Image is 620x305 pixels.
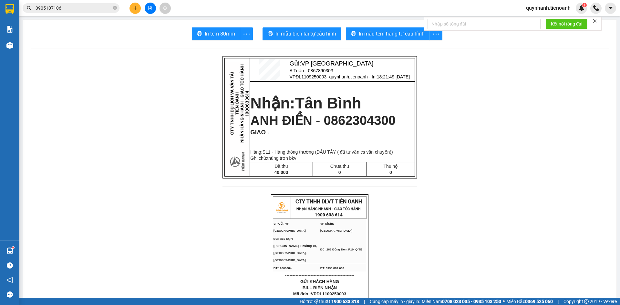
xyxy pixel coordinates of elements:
[605,3,616,14] button: caret-down
[36,5,112,12] input: Tìm tên, số ĐT hoặc mã đơn
[205,30,235,38] span: In tem 80mm
[263,27,341,40] button: printerIn mẫu biên lai tự cấu hình
[129,3,141,14] button: plus
[250,156,296,161] span: Ghi chú:
[290,60,374,67] span: Gửi:
[429,27,442,40] button: more
[240,27,253,40] button: more
[551,20,582,27] span: Kết nối tổng đài
[329,74,410,79] span: quynhanh.tienoanh - In:
[338,170,341,175] span: 0
[428,19,541,29] input: Nhập số tổng đài
[364,298,365,305] span: |
[579,5,584,11] img: icon-new-feature
[546,19,587,29] button: Kết nối tổng đài
[163,6,167,10] span: aim
[422,298,501,305] span: Miền Nam
[250,113,396,127] span: ANH ĐIỀN - 0862304300
[6,42,13,49] img: warehouse-icon
[303,285,337,290] span: BILL BIÊN NHẬN
[295,198,362,205] span: CTY TNHH DLVT TIẾN OANH
[240,30,253,38] span: more
[7,291,13,298] span: message
[7,262,13,269] span: question-circle
[27,6,31,10] span: search
[274,199,290,216] img: logo
[148,6,152,10] span: file-add
[250,129,266,136] span: GIAO
[6,248,13,254] img: warehouse-icon
[521,4,576,12] span: quynhanh.tienoanh
[370,298,420,305] span: Cung cấp máy in - giấy in:
[311,291,346,296] span: VPĐL1109250003
[113,6,117,10] span: close-circle
[608,5,614,11] span: caret-down
[377,74,410,79] span: 18:21:49 [DATE]
[346,27,430,40] button: printerIn mẫu tem hàng tự cấu hình
[442,299,501,304] strong: 0708 023 035 - 0935 103 250
[593,19,597,23] span: close
[192,27,240,40] button: printerIn tem 80mm
[133,6,138,10] span: plus
[331,299,359,304] strong: 1900 633 818
[268,149,393,155] span: 1 - Hàng thông thường (DÂU TÂY ( đã tư vấn cs vân chuyển))
[359,30,425,38] span: In mẫu tem hàng tự cấu hình
[320,267,344,270] span: ĐT: 0935 882 082
[525,299,553,304] strong: 0369 525 060
[293,291,346,296] span: Mã đơn :
[250,149,393,155] span: Hàng:SL
[274,164,288,169] span: Đã thu
[274,170,288,175] span: 40.000
[290,74,410,79] span: VPĐL1109250003 -
[593,5,599,11] img: phone-icon
[6,26,13,33] img: solution-icon
[145,3,156,14] button: file-add
[5,4,14,14] img: logo-vxr
[267,156,296,161] span: thùng trơn bkv
[113,5,117,11] span: close-circle
[503,300,505,303] span: ⚪️
[160,3,171,14] button: aim
[558,298,559,305] span: |
[330,164,349,169] span: Chưa thu
[275,30,336,38] span: In mẫu biên lai tự cấu hình
[582,3,587,7] sup: 1
[384,164,398,169] span: Thu hộ
[250,95,361,112] strong: Nhận:
[274,237,317,262] span: ĐC: B10 KQH [PERSON_NAME], Phường 10, [GEOGRAPHIC_DATA], [GEOGRAPHIC_DATA]
[300,298,359,305] span: Hỗ trợ kỹ thuật:
[583,3,585,7] span: 1
[296,207,361,211] strong: NHẬN HÀNG NHANH - GIAO TỐC HÀNH
[315,212,343,217] strong: 1900 633 614
[320,222,353,232] span: VP Nhận: [GEOGRAPHIC_DATA]
[584,299,589,304] span: copyright
[197,31,202,37] span: printer
[389,170,392,175] span: 0
[268,31,273,37] span: printer
[12,247,14,249] sup: 1
[430,30,442,38] span: more
[290,68,333,73] span: A Tuấn - 0867890303
[320,248,363,251] span: ĐC: 266 Đồng Đen, P10, Q TB
[285,273,354,278] span: ----------------------------------------------
[351,31,356,37] span: printer
[301,60,373,67] span: VP [GEOGRAPHIC_DATA]
[300,279,339,284] span: GỬI KHÁCH HÀNG
[274,222,306,232] span: VP Gửi: VP [GEOGRAPHIC_DATA]
[295,95,361,112] span: Tân Bình
[7,277,13,283] span: notification
[274,267,292,270] span: ĐT:19006084
[266,130,269,135] span: :
[506,298,553,305] span: Miền Bắc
